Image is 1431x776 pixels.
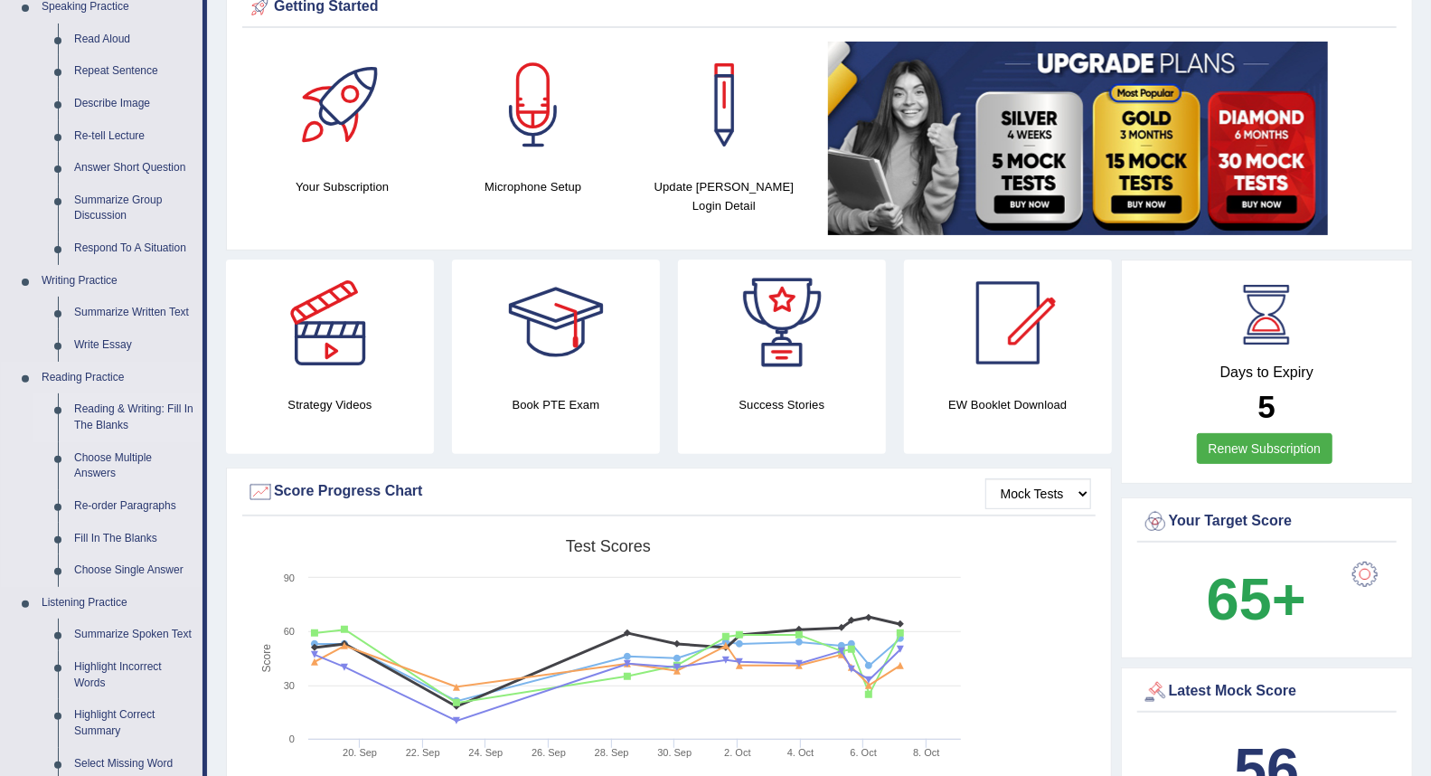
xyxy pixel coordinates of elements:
h4: Microphone Setup [447,177,619,196]
tspan: 2. Oct [724,747,750,758]
b: 5 [1258,389,1276,424]
h4: Book PTE Exam [452,395,660,414]
a: Summarize Spoken Text [66,619,202,651]
a: Choose Single Answer [66,554,202,587]
tspan: Test scores [566,537,651,555]
tspan: 6. Oct [851,747,877,758]
a: Re-order Paragraphs [66,490,202,523]
tspan: 26. Sep [532,747,566,758]
text: 60 [284,626,295,637]
a: Listening Practice [33,587,202,620]
img: small5.jpg [828,42,1328,235]
text: 30 [284,680,295,691]
b: 65+ [1207,566,1306,632]
a: Repeat Sentence [66,55,202,88]
div: Score Progress Chart [247,478,1091,506]
text: 0 [289,733,295,744]
a: Renew Subscription [1197,433,1333,464]
h4: Update [PERSON_NAME] Login Detail [637,177,810,215]
h4: Days to Expiry [1142,364,1392,381]
tspan: 24. Sep [468,747,503,758]
tspan: 4. Oct [787,747,814,758]
h4: Strategy Videos [226,395,434,414]
a: Reading & Writing: Fill In The Blanks [66,393,202,441]
a: Re-tell Lecture [66,120,202,153]
h4: Success Stories [678,395,886,414]
tspan: 8. Oct [913,747,939,758]
h4: EW Booklet Download [904,395,1112,414]
a: Reading Practice [33,362,202,394]
a: Highlight Correct Summary [66,699,202,747]
a: Answer Short Question [66,152,202,185]
a: Summarize Group Discussion [66,185,202,232]
tspan: 28. Sep [595,747,629,758]
tspan: Score [260,644,273,673]
h4: Your Subscription [256,177,428,196]
a: Respond To A Situation [66,232,202,265]
a: Describe Image [66,88,202,120]
a: Summarize Written Text [66,297,202,329]
text: 90 [284,573,295,583]
div: Your Target Score [1142,508,1392,535]
a: Write Essay [66,329,202,362]
div: Latest Mock Score [1142,678,1392,705]
a: Writing Practice [33,265,202,298]
a: Read Aloud [66,24,202,56]
a: Highlight Incorrect Words [66,651,202,699]
a: Choose Multiple Answers [66,442,202,490]
tspan: 22. Sep [406,747,440,758]
tspan: 30. Sep [657,747,692,758]
a: Fill In The Blanks [66,523,202,555]
tspan: 20. Sep [343,747,377,758]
